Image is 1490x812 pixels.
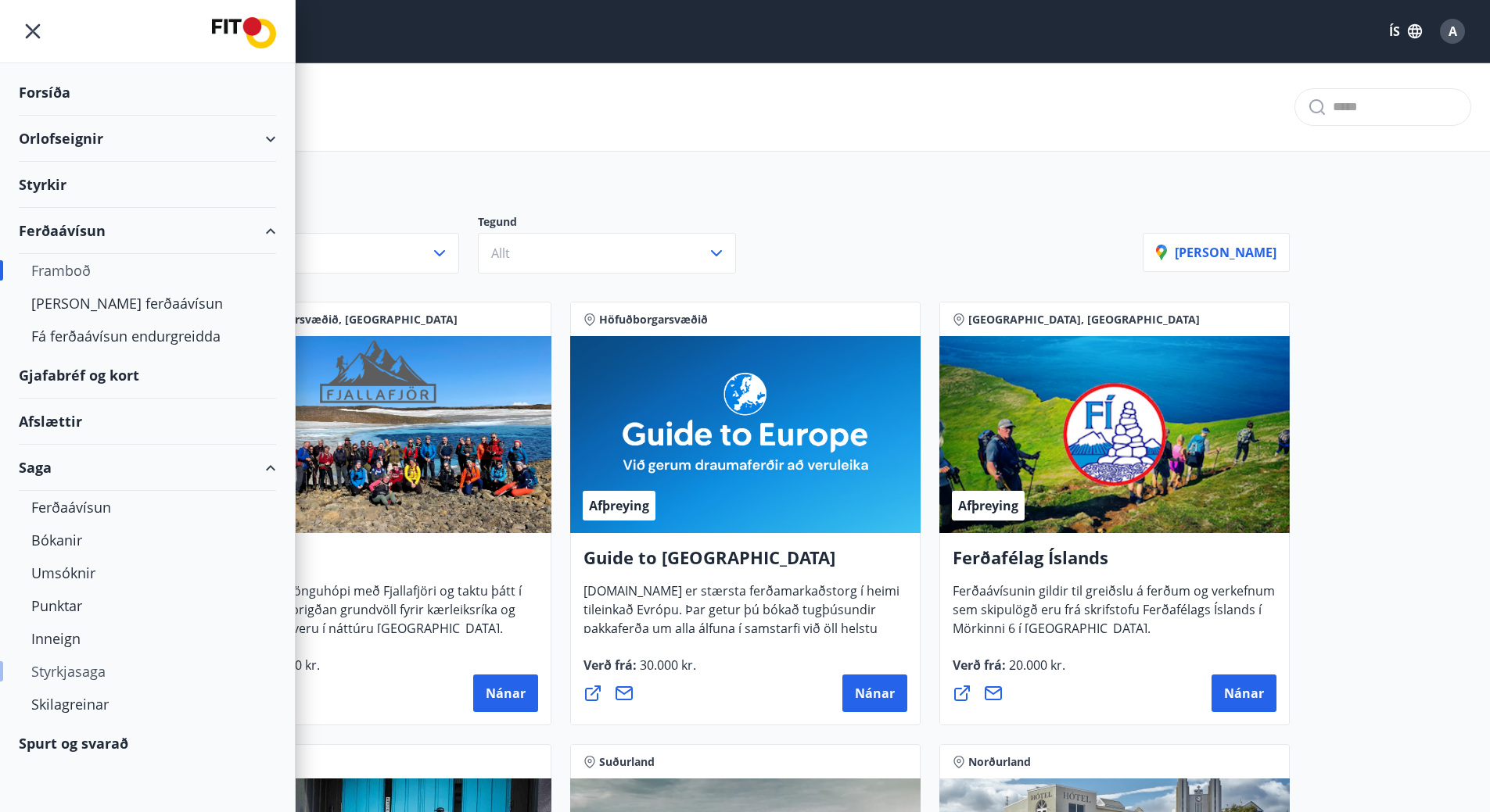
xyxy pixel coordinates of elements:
[31,320,264,352] div: Fá ferðaávísun endurgreidda
[589,497,649,514] span: Afþreying
[1212,674,1276,712] button: Nánar
[31,655,264,688] div: Styrkjasaga
[19,399,276,445] div: Afslættir
[19,116,276,162] div: Orlofseignir
[31,556,264,589] div: Umsóknir
[855,685,895,702] span: Nánar
[583,546,907,581] h4: Guide to [GEOGRAPHIC_DATA]
[478,214,755,233] p: Tegund
[19,445,276,491] div: Saga
[842,674,907,712] button: Nánar
[230,312,458,327] span: Höfuðborgarsvæðið, [GEOGRAPHIC_DATA]
[201,214,478,233] p: Svæði
[201,233,459,274] button: Allt
[491,245,510,262] span: Allt
[31,622,264,655] div: Inneign
[19,162,276,208] div: Styrkir
[478,233,736,274] button: Allt
[637,656,696,674] span: 30.000 kr.
[31,589,264,622] div: Punktar
[31,287,264,320] div: [PERSON_NAME] ferðaávísun
[599,312,708,327] span: Höfuðborgarsvæðið
[31,254,264,287] div: Framboð
[953,582,1275,649] span: Ferðaávísunin gildir til greiðslu á ferðum og verkefnum sem skipulögð eru frá skrifstofu Ferðafél...
[473,674,538,712] button: Nánar
[1449,23,1457,40] span: A
[31,524,264,556] div: Bókanir
[1224,685,1264,702] span: Nánar
[1380,17,1431,45] button: ÍS
[968,754,1031,770] span: Norðurland
[958,497,1018,514] span: Afþreying
[19,352,276,399] div: Gjafabréf og kort
[31,688,264,721] div: Skilagreinar
[953,546,1276,581] h4: Ferðafélag Íslands
[1143,233,1290,272] button: [PERSON_NAME]
[214,546,538,581] h4: Fjallafjör
[212,17,276,48] img: union_logo
[19,17,47,45] button: menu
[19,208,276,254] div: Ferðaávísun
[19,70,276,116] div: Forsíða
[968,312,1200,327] span: [GEOGRAPHIC_DATA], [GEOGRAPHIC_DATA]
[31,491,264,524] div: Ferðaávísun
[1156,244,1276,261] p: [PERSON_NAME]
[953,656,1065,686] span: Verð frá :
[486,685,526,702] span: Nánar
[583,582,899,687] span: [DOMAIN_NAME] er stærsta ferðamarkaðstorg í heimi tileinkað Evrópu. Þar getur þú bókað tugþúsundi...
[599,754,655,770] span: Suðurland
[214,582,522,649] span: Vertu með í gönguhópi með Fjallafjöri og taktu þátt í að skapa heilbrigðan grundvöll fyrir kærlei...
[19,721,276,766] div: Spurt og svarað
[1006,656,1065,674] span: 20.000 kr.
[583,656,696,686] span: Verð frá :
[1434,13,1471,50] button: A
